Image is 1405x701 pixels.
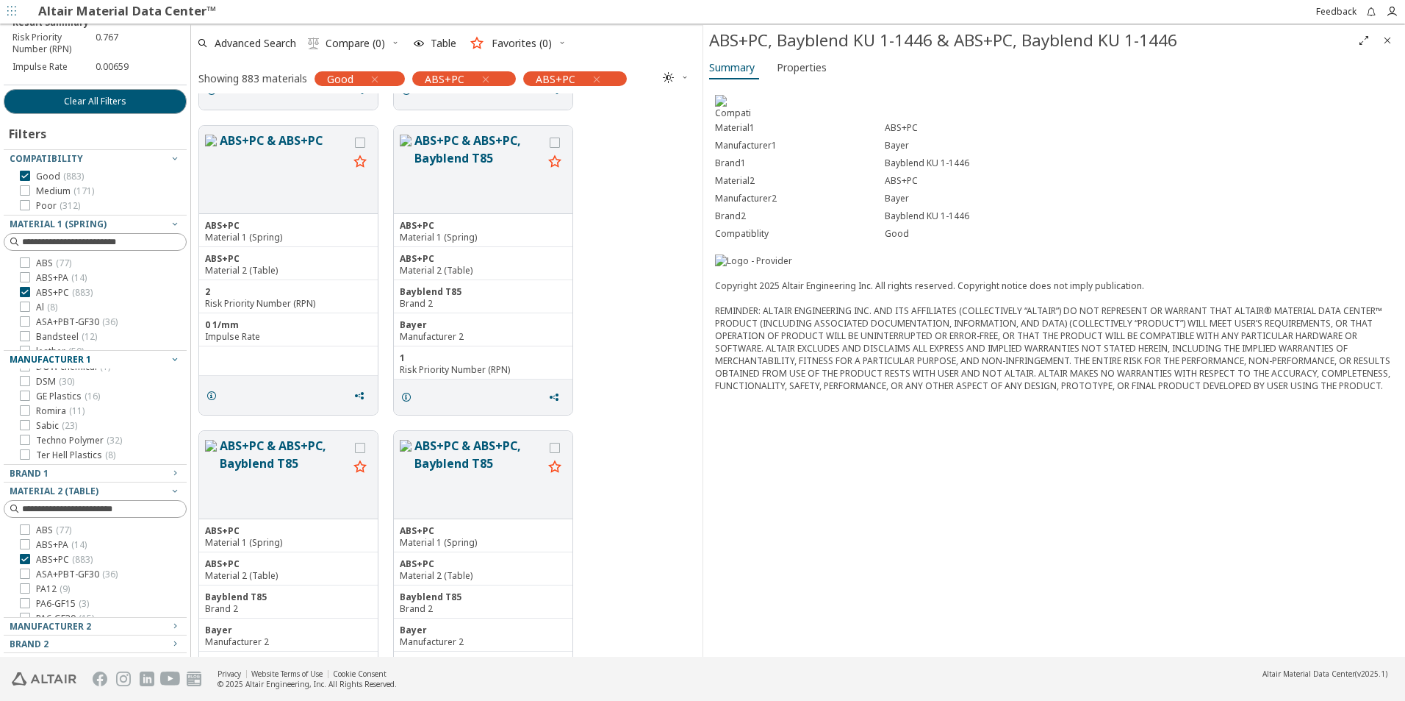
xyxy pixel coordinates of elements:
div: Compatiblity [715,228,885,240]
img: Material Type Image [205,440,217,452]
span: ( 14 ) [71,538,87,551]
img: Altair Engineering [12,672,76,686]
button: Favorite [348,151,372,174]
div: Bayer [885,193,1393,204]
button: Favorite [348,456,372,480]
span: ABS+PA [36,539,87,551]
button: Manufacturer 2 [4,618,187,636]
div: 2 [205,286,372,298]
div: Manufacturer2 [715,193,885,204]
div: © 2025 Altair Engineering, Inc. All Rights Reserved. [218,679,397,689]
i:  [308,38,320,49]
div: Good [885,228,1393,240]
div: Bayblend T85 [205,591,372,603]
span: Summary [709,56,755,79]
span: Favorites (0) [492,38,552,49]
div: Material2 [715,175,885,187]
div: Bayblend T85 [400,286,567,298]
span: ( 36 ) [102,568,118,580]
button: Material 1 (Spring) [4,216,187,233]
button: ABS+PC & ABS+PC [220,132,348,207]
div: (v2025.1) [1262,669,1387,679]
div: Bayblend KU 1-1446 [885,210,1393,222]
div: Bayer [400,319,567,331]
span: DSM [36,376,74,388]
div: ABS+PC [205,220,372,232]
span: ( 3 ) [79,597,89,610]
button: Favorite [543,151,567,174]
div: Manufacturer1 [715,140,885,152]
button: Compatibility [4,150,187,168]
span: Brand 2 [10,638,48,650]
span: Material 1 (Spring) [10,218,107,230]
span: Manufacturer 1 [10,353,91,366]
span: PA6-GF30 [36,613,94,625]
span: Advanced Search [215,38,296,49]
button: Full Screen [1352,29,1376,52]
span: Compatibility [10,152,83,165]
span: ( 171 ) [73,185,94,197]
span: leather [36,346,84,357]
span: PA6-GF15 [36,598,89,610]
button: Theme [657,66,695,90]
span: Altair Material Data Center [1262,669,1355,679]
span: Al [36,302,57,313]
div: Material 1 (Spring) [205,232,372,243]
div: ABS+PC [400,253,567,265]
span: ( 11 ) [69,405,85,417]
div: ABS+PC [205,525,372,537]
i:  [663,72,675,84]
div: Impulse Rate [12,61,96,73]
div: Material 2 (Table) [400,570,567,582]
div: 0 1/mm [205,319,372,331]
button: ABS+PC & ABS+PC, Bayblend T85 [414,437,543,513]
span: Medium [36,185,94,197]
div: ABS+PC [400,525,567,537]
div: Showing 883 materials [198,71,307,85]
div: ABS+PC [400,220,567,232]
div: Manufacturer 2 [400,331,567,343]
div: ABS+PC [885,122,1393,134]
div: Risk Priority Number (RPN) [12,32,96,55]
div: Brand1 [715,157,885,169]
span: ( 9 ) [60,583,70,595]
div: Material1 [715,122,885,134]
button: Clear All Filters [4,89,187,114]
span: Properties [777,56,827,79]
img: Material Type Image [400,135,412,146]
span: ( 8 ) [105,449,115,461]
a: Cookie Consent [333,669,387,679]
img: Material Type Image [205,135,217,146]
div: Brand2 [715,210,885,222]
div: Impulse Rate [205,331,372,343]
span: ( 50 ) [68,345,84,357]
span: Good [327,72,353,85]
button: Close [1376,29,1399,52]
img: Material Type Image [400,440,412,452]
div: Material 1 (Spring) [205,537,372,549]
div: Brand 2 [400,298,567,310]
button: ABS+PC & ABS+PC, Bayblend T85 [414,132,543,207]
div: Brand 2 [400,603,567,615]
button: Brand 1 [4,465,187,483]
span: Table [431,38,456,49]
div: ABS+PC [400,558,567,570]
div: Copyright 2025 Altair Engineering Inc. All rights reserved. Copyright notice does not imply publi... [715,267,1393,392]
span: ABS+PA [36,272,87,284]
div: Risk Priority Number (RPN) [205,298,372,310]
div: grid [191,93,702,657]
span: Techno Polymer [36,435,122,446]
span: ASA+PBT-GF30 [36,569,118,580]
div: Manufacturer 2 [205,636,372,648]
div: Brand 2 [205,603,372,615]
button: Brand 2 [4,636,187,653]
span: Feedback [1316,7,1357,16]
span: Brand 1 [10,467,48,480]
div: Risk Priority Number (RPN) [400,364,567,376]
span: ( 30 ) [59,375,74,388]
span: ( 36 ) [102,316,118,328]
span: ABS+PC [36,554,93,566]
span: ( 883 ) [72,553,93,566]
span: ABS+PC [536,72,575,85]
span: Clear All Filters [64,96,126,107]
